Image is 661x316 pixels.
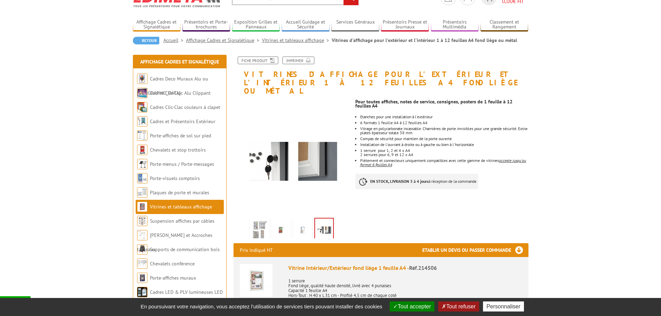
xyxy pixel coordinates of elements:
img: Plaques de porte et murales [137,187,147,198]
a: Affichage Cadres et Signalétique [186,37,262,43]
img: Porte-visuels comptoirs [137,173,147,183]
a: [PERSON_NAME] et Accroches tableaux [137,232,212,253]
a: Présentoirs Presse et Journaux [381,19,429,31]
a: Affichage Cadres et Signalétique [133,19,181,31]
a: Imprimer [282,57,314,64]
img: Cadres et Présentoirs Extérieur [137,116,147,127]
img: Chevalets et stop trottoirs [137,145,147,155]
span: Réf.214506 [409,264,437,271]
span: En poursuivant votre navigation, vous acceptez l'utilisation de services tiers pouvant installer ... [137,304,386,309]
a: Chevalets et stop trottoirs [150,147,206,153]
a: Cadres Clic-Clac couleurs à clapet [150,104,220,110]
li: Piètement et connecteurs uniquement compatibles avec cette gamme de vitrines [360,159,528,167]
a: Cadres et Présentoirs Extérieur [150,118,215,125]
img: 214510_214511_1.jpg [273,219,289,241]
div: Vitrine Intérieur/Extérieur fond liège 1 feuille A4 - [288,264,522,272]
a: Cadres Clic-Clac Alu Clippant [150,90,211,96]
img: Porte-affiches de sol sur pied [137,130,147,141]
li: Vitrage en polycarbonate incassable. Charnières de porte invisibles pour une grande sécurité. Ext... [360,127,528,135]
em: accepte jusqu'au format 6 feuilles A4 [360,158,526,167]
a: Suspension affiches par câbles [150,218,214,224]
a: Accueil [163,37,186,43]
p: Etanches pour une installation à l'extérieur [360,115,528,119]
a: Porte-visuels comptoirs [150,175,200,181]
a: Services Généraux [331,19,379,31]
img: vitrines_d_affichage_214506_1.jpg [251,219,268,241]
img: Cimaises et Accroches tableaux [137,230,147,240]
button: Tout refuser [438,301,479,311]
button: Tout accepter [390,301,434,311]
li: Vitrines d'affichage pour l'extérieur et l'intérieur 1 à 12 feuilles A4 fond liège ou métal [332,37,517,44]
img: Cadres Deco Muraux Alu ou Bois [137,74,147,84]
a: Porte-affiches muraux [150,275,196,281]
img: Vitrines et tableaux affichage [137,202,147,212]
img: Cadres Clic-Clac couleurs à clapet [137,102,147,112]
strong: Pour toutes affiches, notes de service, consignes, posters de 1 feuille à 12 feuilles A4 [355,99,512,109]
a: Présentoirs Multimédia [431,19,479,31]
a: Vitrines et tableaux affichage [262,37,332,43]
a: Exposition Grilles et Panneaux [232,19,280,31]
p: 1 serrure Fond liège, qualité haute densité, livré avec 4 punaises Capacité 1 feuille A4 Hors-Tou... [288,274,522,303]
p: à réception de la commande [355,174,478,189]
h1: Vitrines d'affichage pour l'extérieur et l'intérieur 1 à 12 feuilles A4 fond liège ou métal [228,57,534,95]
a: Cadres LED & PLV lumineuses LED [150,289,223,295]
a: Cadres Deco Muraux Alu ou [GEOGRAPHIC_DATA] [137,76,208,96]
img: 214510_214511_3.jpg [234,99,350,216]
img: Vitrine Intérieur/Extérieur fond liège 1 feuille A4 [240,264,272,297]
a: Supports de communication bois [150,246,220,253]
img: Chevalets conférence [137,258,147,269]
img: Suspension affiches par câbles [137,216,147,226]
img: Porte-menus / Porte-messages [137,159,147,169]
li: 6 formats 1 feuille A4 à 12 feuilles A4 [360,121,528,125]
strong: EN STOCK, LIVRAISON 3 à 4 jours [370,179,429,184]
li: Compas de sécurité pour maintien de la porte ouverte [360,137,528,141]
p: Prix indiqué HT [240,243,273,257]
a: Classement et Rangement [481,19,528,31]
a: Vitrines et tableaux affichage [150,204,212,210]
a: Accueil Guidage et Sécurité [282,19,330,31]
img: 214510_214511_2.jpg [294,219,311,241]
a: Fiche produit [238,57,278,64]
li: 1 serrure pour 1, 2 et 4 x A4 2 serrures pour 6, 9 et 12 x A4 [360,148,528,157]
a: Plaques de porte et murales [150,189,209,196]
h3: Etablir un devis ou passer commande [422,243,528,257]
a: Porte-affiches de sol sur pied [150,133,211,139]
a: Porte-menus / Porte-messages [150,161,214,167]
button: Personnaliser (fenêtre modale) [483,301,524,311]
li: Installation de l'ouvrant à droite ou à gauche ou bien à l'horizontale [360,143,528,147]
img: 214510_214511_3.jpg [315,219,333,240]
a: Chevalets conférence [150,261,195,267]
a: Présentoirs et Porte-brochures [183,19,230,31]
a: Affichage Cadres et Signalétique [140,59,219,65]
a: Retour [133,37,159,44]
